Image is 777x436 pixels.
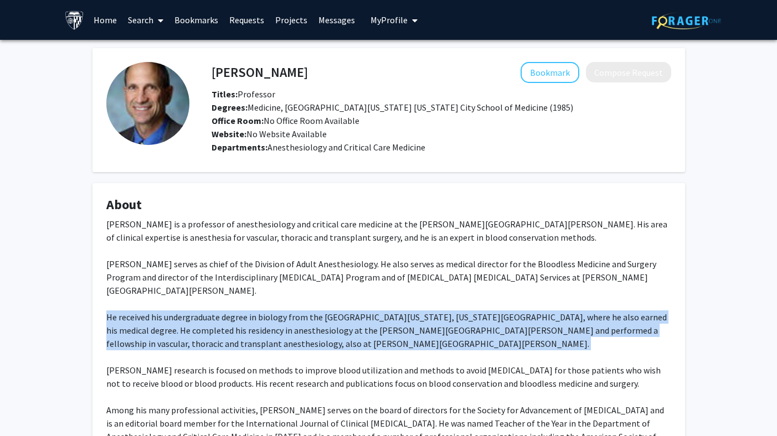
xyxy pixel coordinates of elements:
[212,128,246,139] b: Website:
[270,1,313,39] a: Projects
[212,89,238,100] b: Titles:
[212,62,308,82] h4: [PERSON_NAME]
[267,142,425,153] span: Anesthesiology and Critical Care Medicine
[8,386,47,428] iframe: Chat
[212,115,264,126] b: Office Room:
[212,102,248,113] b: Degrees:
[586,62,671,82] button: Compose Request to Steven Frank
[212,128,327,139] span: No Website Available
[224,1,270,39] a: Requests
[106,62,189,145] img: Profile Picture
[212,142,267,153] b: Departments:
[212,102,573,113] span: Medicine, [GEOGRAPHIC_DATA][US_STATE] [US_STATE] City School of Medicine (1985)
[212,115,359,126] span: No Office Room Available
[313,1,361,39] a: Messages
[122,1,169,39] a: Search
[88,1,122,39] a: Home
[65,11,84,30] img: Johns Hopkins University Logo
[169,1,224,39] a: Bookmarks
[652,12,721,29] img: ForagerOne Logo
[106,197,671,213] h4: About
[212,89,275,100] span: Professor
[521,62,579,83] button: Add Steven Frank to Bookmarks
[371,14,408,25] span: My Profile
